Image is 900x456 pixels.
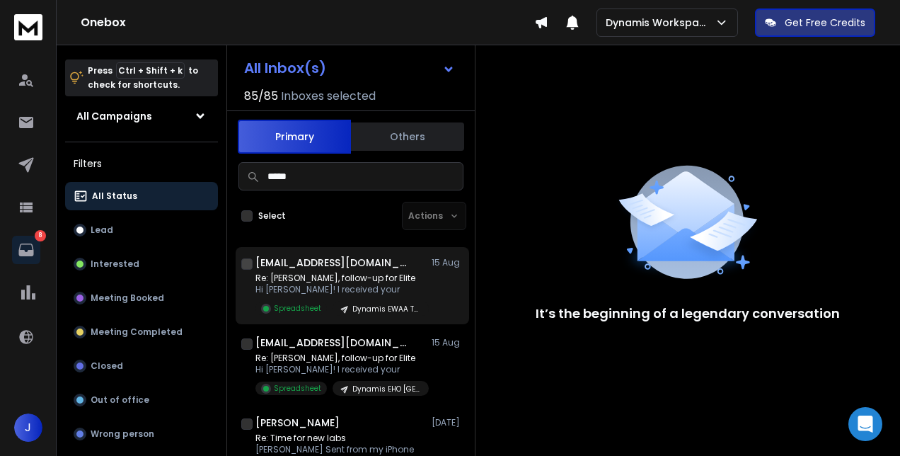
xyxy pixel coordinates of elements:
p: Get Free Credits [785,16,865,30]
button: All Inbox(s) [233,54,466,82]
p: [PERSON_NAME] Sent from my iPhone [255,444,425,455]
button: Meeting Completed [65,318,218,346]
p: 15 Aug [432,337,463,348]
p: 15 Aug [432,257,463,268]
button: Meeting Booked [65,284,218,312]
p: 8 [35,230,46,241]
button: Get Free Credits [755,8,875,37]
h1: All Campaigns [76,109,152,123]
p: All Status [92,190,137,202]
p: Closed [91,360,123,372]
p: Interested [91,258,139,270]
label: Select [258,210,286,222]
h1: All Inbox(s) [244,61,326,75]
p: Dynamis EWAA TX OUTLOOK + OTHERs ESPS [352,304,420,314]
span: 85 / 85 [244,88,278,105]
button: Interested [65,250,218,278]
button: All Status [65,182,218,210]
h3: Filters [65,154,218,173]
div: Open Intercom Messenger [848,407,882,441]
p: Wrong person [91,428,154,440]
p: It’s the beginning of a legendary conversation [536,304,840,324]
a: 8 [12,236,40,264]
h3: Inboxes selected [281,88,376,105]
p: Re: [PERSON_NAME], follow-up for Elite [255,353,425,364]
h1: [EMAIL_ADDRESS][DOMAIN_NAME] [255,256,411,270]
button: Primary [238,120,351,154]
p: Re: [PERSON_NAME], follow-up for Elite [255,273,425,284]
p: Meeting Completed [91,326,183,338]
img: logo [14,14,42,40]
p: Out of office [91,394,149,406]
button: Out of office [65,386,218,414]
p: Press to check for shortcuts. [88,64,198,92]
p: Spreadsheet [274,303,321,314]
span: Ctrl + Shift + k [116,62,185,79]
p: Dynamis Workspace [606,16,715,30]
p: Hi [PERSON_NAME]! I received your [255,284,425,295]
button: Others [351,121,464,152]
h1: [PERSON_NAME] [255,416,340,430]
button: Lead [65,216,218,244]
button: Wrong person [65,420,218,448]
p: Lead [91,224,113,236]
p: [DATE] [432,417,463,428]
button: J [14,414,42,442]
p: Re: Time for new labs [255,433,425,444]
p: Hi [PERSON_NAME]! I received your [255,364,425,375]
p: Dynamis EHO [GEOGRAPHIC_DATA]-[GEOGRAPHIC_DATA]-[GEOGRAPHIC_DATA]-OK ALL ESPS Pre-Warmed [352,384,420,394]
button: Closed [65,352,218,380]
h1: Onebox [81,14,534,31]
p: Spreadsheet [274,383,321,394]
h1: [EMAIL_ADDRESS][DOMAIN_NAME] [255,336,411,350]
p: Meeting Booked [91,292,164,304]
button: All Campaigns [65,102,218,130]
